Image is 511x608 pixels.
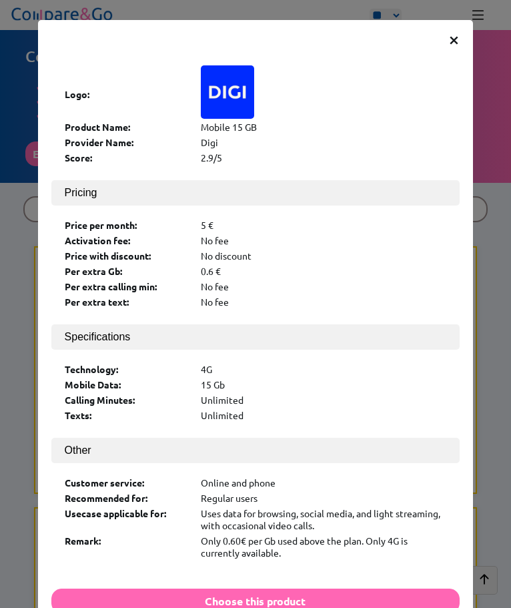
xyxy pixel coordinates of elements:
[65,507,187,531] div: Usecase applicable for:
[65,151,187,164] div: Score:
[201,280,447,292] div: No fee
[65,219,187,231] div: Price per month:
[201,296,447,308] div: No fee
[201,535,447,559] div: Only 0.60€ per Gb used above the plan. Only 4G is currently available.
[65,535,187,559] div: Remark:
[65,363,187,375] div: Technology:
[65,88,89,100] b: Logo:
[65,492,187,504] div: Recommended for:
[201,507,447,531] div: Uses data for browsing, social media, and light streaming, with occasional video calls.
[65,394,187,406] div: Calling Minutes:
[201,65,254,119] img: Logo of Digi
[65,409,187,421] div: Texts:
[201,394,447,406] div: Unlimited
[201,136,447,148] div: Digi
[201,378,447,390] div: 15 Gb
[201,265,447,277] div: 0.6 €
[65,477,187,489] div: Customer service:
[51,594,460,607] a: Choose this product
[51,324,460,350] button: Specifications
[201,250,447,262] div: No discount
[201,492,447,504] div: Regular users
[201,151,447,164] div: 2.9/5
[201,219,447,231] div: 5 €
[51,438,460,463] button: Other
[65,234,187,246] div: Activation fee:
[65,265,187,277] div: Per extra Gb:
[201,409,447,421] div: Unlimited
[201,234,447,246] div: No fee
[51,180,460,206] button: Pricing
[65,280,187,292] div: Per extra calling min:
[201,121,447,133] div: Mobile 15 GB
[65,121,187,133] div: Product Name:
[65,378,187,390] div: Mobile Data:
[65,136,187,148] div: Provider Name:
[201,477,447,489] div: Online and phone
[201,363,447,375] div: 4G
[448,27,460,51] span: ×
[65,250,187,262] div: Price with discount:
[65,296,187,308] div: Per extra text:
